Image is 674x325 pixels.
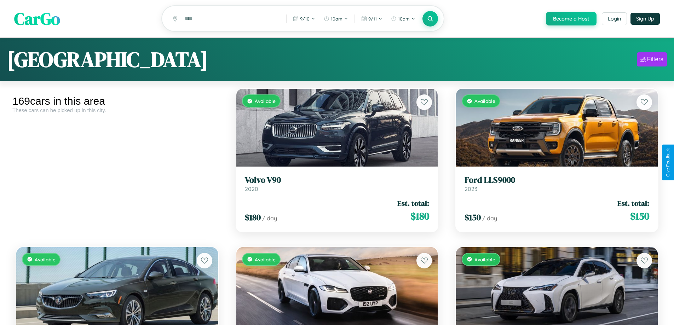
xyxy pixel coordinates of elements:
[289,13,319,24] button: 9/10
[262,215,277,222] span: / day
[300,16,310,22] span: 9 / 10
[546,12,597,25] button: Become a Host
[630,13,660,25] button: Sign Up
[35,256,56,262] span: Available
[12,95,222,107] div: 169 cars in this area
[637,52,667,66] button: Filters
[465,211,481,223] span: $ 150
[245,185,258,192] span: 2020
[255,98,276,104] span: Available
[465,185,477,192] span: 2023
[398,16,410,22] span: 10am
[617,198,649,208] span: Est. total:
[358,13,386,24] button: 9/11
[245,175,430,192] a: Volvo V902020
[482,215,497,222] span: / day
[602,12,627,25] button: Login
[410,209,429,223] span: $ 180
[630,209,649,223] span: $ 150
[474,256,495,262] span: Available
[368,16,377,22] span: 9 / 11
[397,198,429,208] span: Est. total:
[255,256,276,262] span: Available
[387,13,419,24] button: 10am
[465,175,649,185] h3: Ford LLS9000
[331,16,342,22] span: 10am
[647,56,663,63] div: Filters
[666,148,670,177] div: Give Feedback
[245,175,430,185] h3: Volvo V90
[465,175,649,192] a: Ford LLS90002023
[7,45,208,74] h1: [GEOGRAPHIC_DATA]
[12,107,222,113] div: These cars can be picked up in this city.
[474,98,495,104] span: Available
[320,13,352,24] button: 10am
[245,211,261,223] span: $ 180
[14,7,60,30] span: CarGo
